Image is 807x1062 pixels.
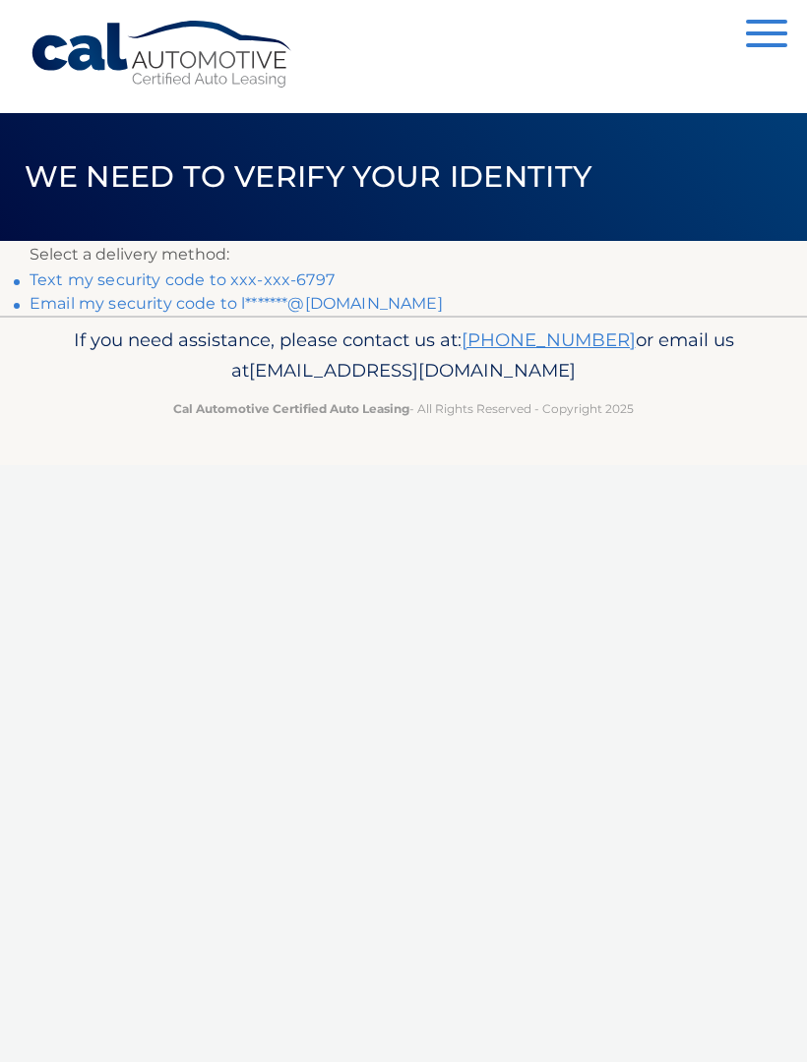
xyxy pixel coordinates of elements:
[30,398,777,419] p: - All Rights Reserved - Copyright 2025
[30,20,295,89] a: Cal Automotive
[462,328,636,351] a: [PHONE_NUMBER]
[30,324,777,387] p: If you need assistance, please contact us at: or email us at
[25,158,592,195] span: We need to verify your identity
[746,20,787,52] button: Menu
[30,241,777,268] p: Select a delivery method:
[173,401,409,416] strong: Cal Automotive Certified Auto Leasing
[249,359,576,382] span: [EMAIL_ADDRESS][DOMAIN_NAME]
[30,294,443,313] a: Email my security code to l*******@[DOMAIN_NAME]
[30,270,335,289] a: Text my security code to xxx-xxx-6797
